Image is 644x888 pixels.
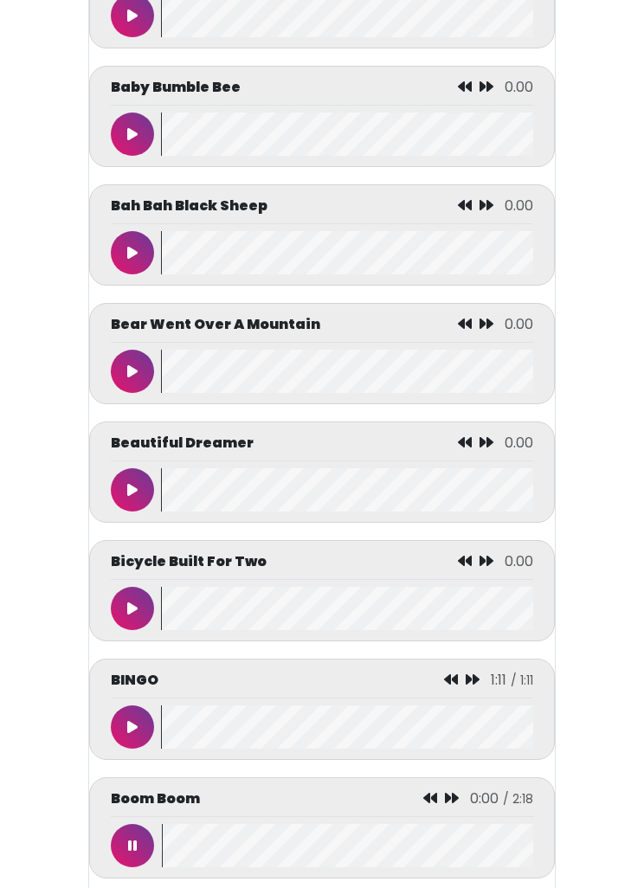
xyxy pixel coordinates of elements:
p: Bah Bah Black Sheep [111,196,267,216]
p: Boom Boom [111,788,200,809]
p: Baby Bumble Bee [111,77,241,98]
span: 0.00 [505,433,533,453]
span: 0.00 [505,551,533,571]
p: BINGO [111,670,158,691]
p: Bear Went Over A Mountain [111,314,320,335]
span: 0.00 [505,196,533,216]
span: 0.00 [505,314,533,334]
span: 0.00 [505,77,533,97]
span: / 2:18 [503,790,533,808]
p: Bicycle Built For Two [111,551,267,572]
span: / 1:11 [511,672,533,689]
span: 0:00 [470,788,499,808]
p: Beautiful Dreamer [111,433,254,454]
span: 1:11 [491,670,506,690]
